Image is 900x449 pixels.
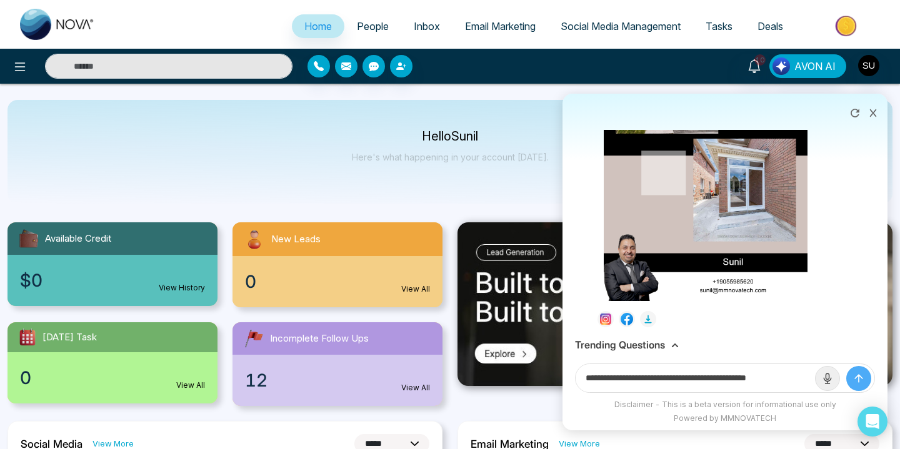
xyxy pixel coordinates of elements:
[794,59,836,74] span: AVON AI
[569,399,881,410] div: Disclaimer - This is a beta version for informational use only
[548,14,693,38] a: Social Media Management
[357,20,389,32] span: People
[401,284,430,295] a: View All
[344,14,401,38] a: People
[245,269,256,295] span: 0
[20,267,42,294] span: $0
[401,14,452,38] a: Inbox
[754,54,766,66] span: 10
[401,382,430,393] a: View All
[465,20,536,32] span: Email Marketing
[242,327,265,350] img: followUps.svg
[176,380,205,391] a: View All
[772,57,790,75] img: Lead Flow
[159,282,205,294] a: View History
[271,232,321,247] span: New Leads
[739,54,769,76] a: 10
[225,222,450,307] a: New Leads0View All
[561,20,681,32] span: Social Media Management
[17,327,37,347] img: todayTask.svg
[352,152,549,162] p: Here's what happening in your account [DATE].
[575,339,665,351] h3: Trending Questions
[569,413,881,424] div: Powered by MMNOVATECH
[452,14,548,38] a: Email Marketing
[292,14,344,38] a: Home
[17,227,40,250] img: availableCredit.svg
[225,322,450,406] a: Incomplete Follow Ups12View All
[20,9,95,40] img: Nova CRM Logo
[270,332,369,346] span: Incomplete Follow Ups
[858,55,879,76] img: User Avatar
[706,20,732,32] span: Tasks
[242,227,266,251] img: newLeads.svg
[745,14,796,38] a: Deals
[352,131,549,142] p: Hello Sunil
[304,20,332,32] span: Home
[245,367,267,393] span: 12
[414,20,440,32] span: Inbox
[20,365,31,391] span: 0
[802,12,892,40] img: Market-place.gif
[42,330,97,345] span: [DATE] Task
[693,14,745,38] a: Tasks
[857,407,887,437] div: Open Intercom Messenger
[757,20,783,32] span: Deals
[45,232,111,246] span: Available Credit
[769,54,846,78] button: AVON AI
[457,222,892,386] img: .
